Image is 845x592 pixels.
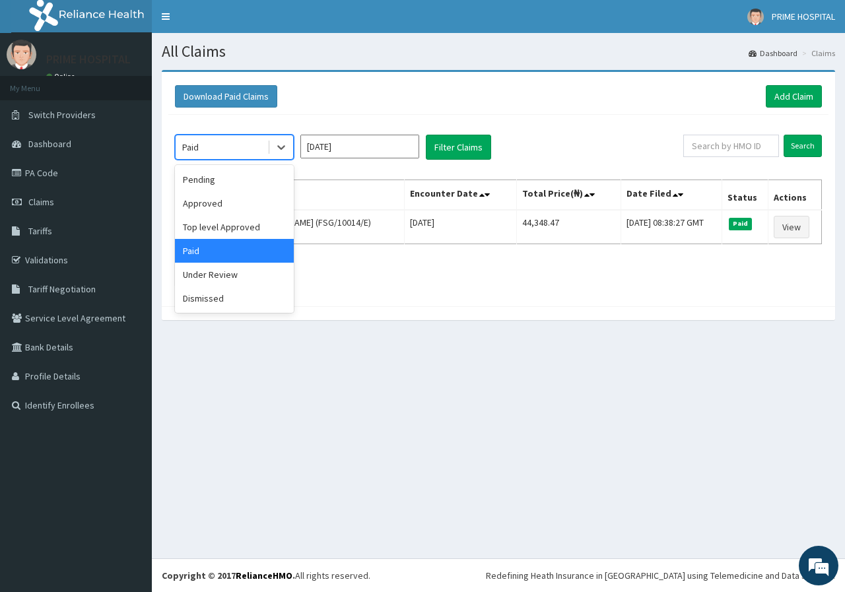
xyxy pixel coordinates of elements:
a: Online [46,72,78,81]
img: d_794563401_company_1708531726252_794563401 [24,66,53,99]
input: Search [784,135,822,157]
div: Pending [175,168,294,191]
a: View [774,216,809,238]
span: PRIME HOSPITAL [772,11,835,22]
strong: Copyright © 2017 . [162,570,295,581]
span: Switch Providers [28,109,96,121]
div: Redefining Heath Insurance in [GEOGRAPHIC_DATA] using Telemedicine and Data Science! [486,569,835,582]
span: Claims [28,196,54,208]
td: 44,348.47 [517,210,621,244]
span: Paid [729,218,753,230]
th: Total Price(₦) [517,180,621,211]
td: [DATE] 08:38:27 GMT [621,210,722,244]
span: We're online! [77,166,182,300]
div: Dismissed [175,286,294,310]
span: Tariff Negotiation [28,283,96,295]
th: Date Filed [621,180,722,211]
input: Select Month and Year [300,135,419,158]
button: Filter Claims [426,135,491,160]
th: Status [722,180,768,211]
td: [DATE] [404,210,517,244]
a: Add Claim [766,85,822,108]
a: Dashboard [749,48,797,59]
footer: All rights reserved. [152,558,845,592]
div: Top level Approved [175,215,294,239]
div: Paid [175,239,294,263]
textarea: Type your message and hit 'Enter' [7,360,252,407]
th: Encounter Date [404,180,517,211]
h1: All Claims [162,43,835,60]
button: Download Paid Claims [175,85,277,108]
p: PRIME HOSPITAL [46,53,131,65]
th: Actions [768,180,822,211]
a: RelianceHMO [236,570,292,581]
div: Paid [182,141,199,154]
li: Claims [799,48,835,59]
span: Tariffs [28,225,52,237]
div: Approved [175,191,294,215]
span: Dashboard [28,138,71,150]
div: Chat with us now [69,74,222,91]
div: Minimize live chat window [217,7,248,38]
img: User Image [7,40,36,69]
img: User Image [747,9,764,25]
div: Under Review [175,263,294,286]
input: Search by HMO ID [683,135,779,157]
